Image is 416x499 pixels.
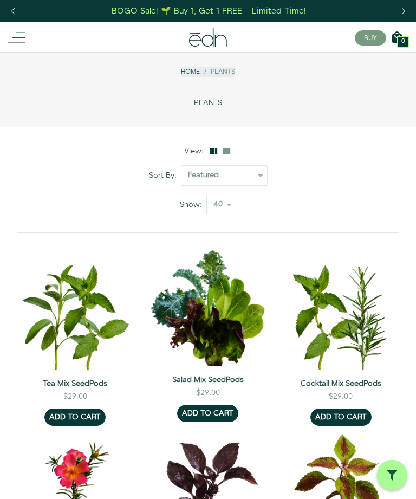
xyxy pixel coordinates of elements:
label: Sort By: [149,170,181,181]
a: Salad Mix SeedPods [150,374,265,385]
img: Cocktail Mix SeedPods [283,250,399,370]
div: BOGO Sale! 🌱 Buy 1, Get 1 FREE – Limited Time! [112,5,306,17]
nav: breadcrumbs [181,67,235,76]
button: ADD TO CART [44,409,106,426]
button: ADD TO CART [310,409,372,426]
a: Tea Mix SeedPods [17,378,133,389]
span: PLANTS [194,99,222,108]
a: Home [181,67,200,76]
a: Cocktail Mix SeedPods [283,378,399,389]
a: BOGO Sale! 🌱 Buy 1, Get 1 FREE – Limited Time! [111,3,308,20]
div: $29.00 [329,391,353,402]
li: Plants [200,67,235,76]
div: $29.00 [63,391,87,402]
img: Tea Mix SeedPods [17,250,133,370]
button: BUY [355,30,386,46]
button: ADD TO CART [177,405,238,422]
div: View: [184,146,208,157]
div: $29.00 [196,387,220,398]
label: Show: [180,199,206,210]
span: 0 [401,38,405,44]
img: Salad Mix SeedPods [150,250,265,366]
